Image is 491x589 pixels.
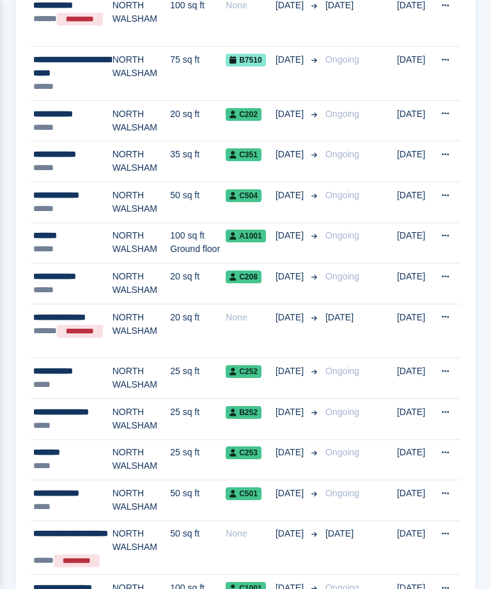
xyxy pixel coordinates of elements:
td: [DATE] [397,223,433,263]
td: NORTH WALSHAM [113,141,171,182]
span: Ongoing [325,190,359,200]
td: 100 sq ft Ground floor [170,223,226,263]
span: C208 [226,271,261,283]
td: 75 sq ft [170,47,226,101]
span: [DATE] [276,527,306,540]
td: [DATE] [397,480,433,521]
td: [DATE] [397,521,433,575]
td: NORTH WALSHAM [113,182,171,223]
td: NORTH WALSHAM [113,480,171,521]
td: 25 sq ft [170,358,226,399]
td: NORTH WALSHAM [113,398,171,439]
td: [DATE] [397,141,433,182]
span: Ongoing [325,149,359,159]
td: NORTH WALSHAM [113,521,171,575]
td: [DATE] [397,304,433,358]
span: [DATE] [276,405,306,419]
td: 20 sq ft [170,304,226,358]
span: Ongoing [325,230,359,240]
td: NORTH WALSHAM [113,100,171,141]
span: [DATE] [276,148,306,161]
td: 50 sq ft [170,521,226,575]
td: NORTH WALSHAM [113,358,171,399]
span: [DATE] [276,270,306,283]
span: Ongoing [325,366,359,376]
span: Ongoing [325,109,359,119]
span: [DATE] [276,229,306,242]
span: Ongoing [325,407,359,417]
span: Ongoing [325,488,359,498]
span: [DATE] [276,311,306,324]
td: [DATE] [397,358,433,399]
span: Ongoing [325,54,359,65]
span: [DATE] [325,312,354,322]
span: B252 [226,406,261,419]
span: Ongoing [325,447,359,457]
span: [DATE] [276,189,306,202]
td: 35 sq ft [170,141,226,182]
td: 50 sq ft [170,480,226,521]
span: [DATE] [276,446,306,459]
td: [DATE] [397,263,433,304]
td: NORTH WALSHAM [113,223,171,263]
td: NORTH WALSHAM [113,304,171,358]
td: 25 sq ft [170,439,226,480]
span: C504 [226,189,261,202]
td: [DATE] [397,439,433,480]
td: 20 sq ft [170,263,226,304]
span: Ongoing [325,271,359,281]
td: [DATE] [397,182,433,223]
td: 50 sq ft [170,182,226,223]
div: None [226,527,276,540]
div: None [226,311,276,324]
td: [DATE] [397,47,433,101]
span: [DATE] [276,107,306,121]
td: [DATE] [397,398,433,439]
span: C252 [226,365,261,378]
span: A1001 [226,230,265,242]
span: [DATE] [276,53,306,67]
td: NORTH WALSHAM [113,263,171,304]
span: C202 [226,108,261,121]
span: [DATE] [325,528,354,538]
span: [DATE] [276,487,306,500]
td: [DATE] [397,100,433,141]
td: 25 sq ft [170,398,226,439]
td: NORTH WALSHAM [113,439,171,480]
td: NORTH WALSHAM [113,47,171,101]
td: 20 sq ft [170,100,226,141]
span: C351 [226,148,261,161]
span: C501 [226,487,261,500]
span: C253 [226,446,261,459]
span: B7510 [226,54,265,67]
span: [DATE] [276,365,306,378]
